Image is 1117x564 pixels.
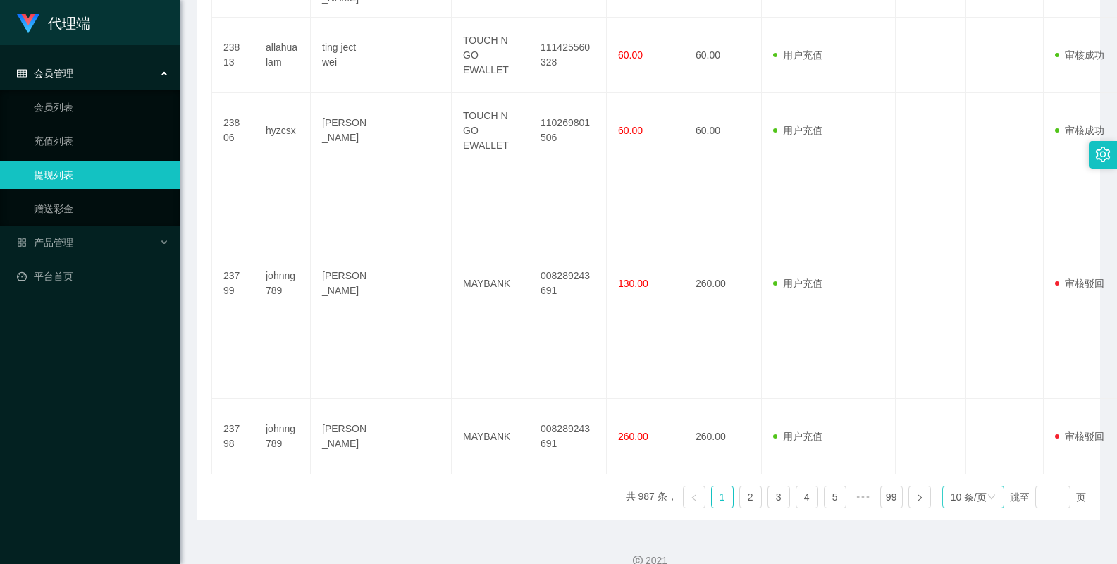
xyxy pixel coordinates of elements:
a: 5 [825,486,846,508]
td: allahualam [254,18,311,93]
li: 3 [767,486,790,508]
a: 提现列表 [34,161,169,189]
td: ting ject wei [311,18,381,93]
span: 260.00 [618,431,648,442]
div: 跳至 页 [1010,486,1086,508]
td: 23799 [212,168,254,399]
i: 图标: setting [1095,147,1111,162]
span: 产品管理 [17,237,73,248]
span: 审核成功 [1055,49,1104,61]
td: 23806 [212,93,254,168]
td: 008289243691 [529,399,607,474]
li: 下一页 [908,486,931,508]
i: 图标: appstore-o [17,238,27,247]
span: 用户充值 [773,125,822,136]
li: 向后 5 页 [852,486,875,508]
td: [PERSON_NAME] [311,93,381,168]
td: TOUCH N GO EWALLET [452,18,529,93]
li: 4 [796,486,818,508]
li: 5 [824,486,846,508]
span: ••• [852,486,875,508]
td: 110269801506 [529,93,607,168]
li: 99 [880,486,903,508]
td: 23798 [212,399,254,474]
i: 图标: down [987,493,996,503]
h1: 代理端 [48,1,90,46]
a: 1 [712,486,733,508]
i: 图标: table [17,68,27,78]
a: 代理端 [17,17,90,28]
img: logo.9652507e.png [17,14,39,34]
td: johnng789 [254,399,311,474]
td: 008289243691 [529,168,607,399]
td: 60.00 [684,93,762,168]
td: MAYBANK [452,399,529,474]
td: johnng789 [254,168,311,399]
span: 60.00 [618,125,643,136]
span: 用户充值 [773,431,822,442]
td: [PERSON_NAME] [311,168,381,399]
a: 4 [796,486,817,508]
td: hyzcsx [254,93,311,168]
td: 111425560328 [529,18,607,93]
td: MAYBANK [452,168,529,399]
td: [PERSON_NAME] [311,399,381,474]
td: 60.00 [684,18,762,93]
span: 60.00 [618,49,643,61]
span: 审核驳回 [1055,431,1104,442]
a: 充值列表 [34,127,169,155]
a: 99 [881,486,902,508]
i: 图标: right [915,493,924,502]
span: 审核驳回 [1055,278,1104,289]
li: 上一页 [683,486,705,508]
a: 2 [740,486,761,508]
li: 1 [711,486,734,508]
span: 用户充值 [773,49,822,61]
span: 审核成功 [1055,125,1104,136]
li: 2 [739,486,762,508]
td: 23813 [212,18,254,93]
td: TOUCH N GO EWALLET [452,93,529,168]
span: 用户充值 [773,278,822,289]
a: 会员列表 [34,93,169,121]
a: 3 [768,486,789,508]
td: 260.00 [684,168,762,399]
div: 10 条/页 [951,486,987,508]
span: 130.00 [618,278,648,289]
a: 图标: dashboard平台首页 [17,262,169,290]
td: 260.00 [684,399,762,474]
span: 会员管理 [17,68,73,79]
i: 图标: left [690,493,698,502]
a: 赠送彩金 [34,195,169,223]
li: 共 987 条， [626,486,677,508]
